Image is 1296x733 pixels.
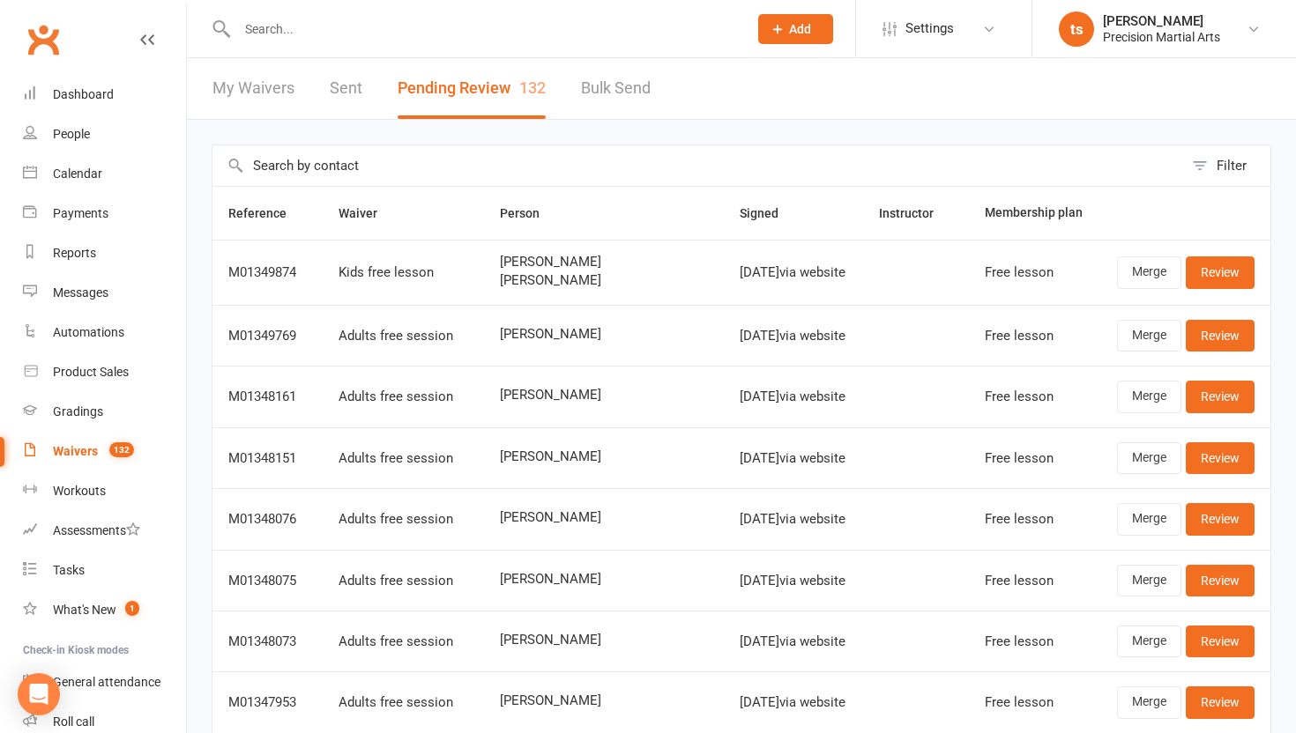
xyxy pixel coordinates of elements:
[985,574,1084,589] div: Free lesson
[53,87,114,101] div: Dashboard
[228,451,307,466] div: M01348151
[339,634,468,649] div: Adults free session
[53,206,108,220] div: Payments
[985,389,1084,404] div: Free lesson
[53,484,106,498] div: Workouts
[758,14,833,44] button: Add
[339,203,397,224] button: Waiver
[985,695,1084,710] div: Free lesson
[339,451,468,466] div: Adults free session
[740,512,846,527] div: [DATE] via website
[53,675,160,689] div: General attendance
[212,145,1183,186] input: Search by contact
[23,352,186,392] a: Product Sales
[53,285,108,300] div: Messages
[339,574,468,589] div: Adults free session
[1186,503,1255,535] a: Review
[500,510,708,525] span: [PERSON_NAME]
[581,58,651,119] a: Bulk Send
[212,58,294,119] a: My Waivers
[23,273,186,313] a: Messages
[500,693,708,708] span: [PERSON_NAME]
[53,127,90,141] div: People
[1117,320,1181,352] a: Merge
[339,265,468,280] div: Kids free lesson
[500,273,708,288] span: [PERSON_NAME]
[339,206,397,220] span: Waiver
[109,442,134,457] span: 132
[985,265,1084,280] div: Free lesson
[1059,11,1094,47] div: ts
[740,265,846,280] div: [DATE] via website
[125,601,139,616] span: 1
[228,512,307,527] div: M01348076
[740,206,798,220] span: Signed
[1117,256,1181,288] a: Merge
[1117,442,1181,474] a: Merge
[23,471,186,511] a: Workouts
[23,432,186,471] a: Waivers 132
[500,206,559,220] span: Person
[1103,29,1220,45] div: Precision Martial Arts
[500,255,708,270] span: [PERSON_NAME]
[500,388,708,403] span: [PERSON_NAME]
[23,194,186,233] a: Payments
[339,389,468,404] div: Adults free session
[740,634,846,649] div: [DATE] via website
[969,187,1099,240] th: Membership plan
[23,75,186,115] a: Dashboard
[339,512,468,527] div: Adults free session
[1186,381,1255,412] a: Review
[500,633,708,648] span: [PERSON_NAME]
[228,695,307,710] div: M01347953
[985,451,1084,466] div: Free lesson
[232,17,735,41] input: Search...
[228,203,306,224] button: Reference
[879,203,953,224] button: Instructor
[500,449,708,464] span: [PERSON_NAME]
[519,78,546,97] span: 132
[398,58,546,119] button: Pending Review132
[53,246,96,260] div: Reports
[1186,626,1255,657] a: Review
[21,18,65,62] a: Clubworx
[985,634,1084,649] div: Free lesson
[53,404,103,418] div: Gradings
[1117,565,1181,596] a: Merge
[23,551,186,590] a: Tasks
[53,523,140,537] div: Assessments
[1186,686,1255,718] a: Review
[1186,256,1255,288] a: Review
[228,389,307,404] div: M01348161
[879,206,953,220] span: Instructor
[740,451,846,466] div: [DATE] via website
[1103,13,1220,29] div: [PERSON_NAME]
[228,329,307,344] div: M01349769
[1186,442,1255,474] a: Review
[740,329,846,344] div: [DATE] via website
[905,9,954,48] span: Settings
[53,167,102,181] div: Calendar
[23,115,186,154] a: People
[500,203,559,224] button: Person
[23,511,186,551] a: Assessments
[985,512,1084,527] div: Free lesson
[1117,686,1181,718] a: Merge
[228,206,306,220] span: Reference
[1186,565,1255,596] a: Review
[53,563,85,577] div: Tasks
[228,574,307,589] div: M01348075
[53,325,124,339] div: Automations
[228,634,307,649] div: M01348073
[23,590,186,630] a: What's New1
[985,329,1084,344] div: Free lesson
[53,603,116,617] div: What's New
[1186,320,1255,352] a: Review
[1117,503,1181,535] a: Merge
[228,265,307,280] div: M01349874
[18,673,60,715] div: Open Intercom Messenger
[740,574,846,589] div: [DATE] via website
[53,714,94,729] div: Roll call
[1117,381,1181,412] a: Merge
[740,695,846,710] div: [DATE] via website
